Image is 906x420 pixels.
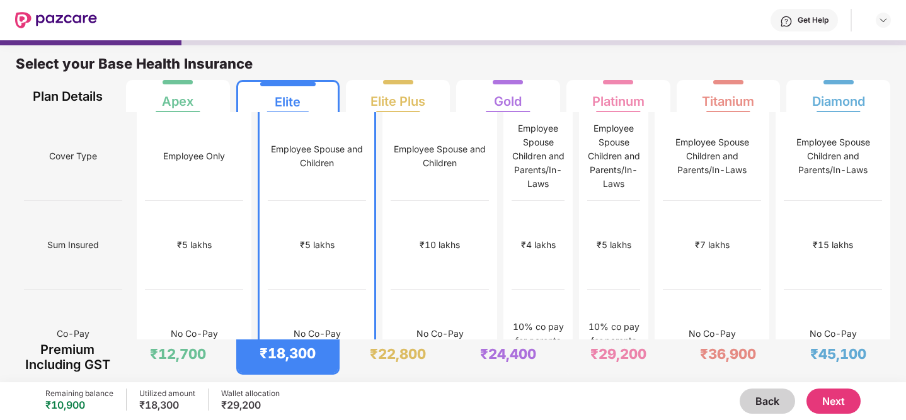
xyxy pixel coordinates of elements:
[420,238,460,252] div: ₹10 lakhs
[812,84,865,109] div: Diamond
[275,84,301,110] div: Elite
[494,84,522,109] div: Gold
[597,238,631,252] div: ₹5 lakhs
[45,399,113,411] div: ₹10,900
[171,327,218,341] div: No Co-Pay
[702,84,754,109] div: Titanium
[810,327,857,341] div: No Co-Pay
[24,80,112,112] div: Plan Details
[512,320,565,348] div: 10% co pay for parents
[45,389,113,399] div: Remaining balance
[480,345,536,363] div: ₹24,400
[300,238,335,252] div: ₹5 lakhs
[162,84,193,109] div: Apex
[806,389,861,414] button: Next
[780,15,793,28] img: svg+xml;base64,PHN2ZyBpZD0iSGVscC0zMngzMiIgeG1sbnM9Imh0dHA6Ly93d3cudzMub3JnLzIwMDAvc3ZnIiB3aWR0aD...
[663,135,761,177] div: Employee Spouse Children and Parents/In-Laws
[590,345,646,363] div: ₹29,200
[49,144,97,168] span: Cover Type
[268,142,366,170] div: Employee Spouse and Children
[878,15,888,25] img: svg+xml;base64,PHN2ZyBpZD0iRHJvcGRvd24tMzJ4MzIiIHhtbG5zPSJodHRwOi8vd3d3LnczLm9yZy8yMDAwL3N2ZyIgd2...
[163,149,225,163] div: Employee Only
[798,15,829,25] div: Get Help
[139,399,195,411] div: ₹18,300
[150,345,206,363] div: ₹12,700
[139,389,195,399] div: Utilized amount
[512,122,565,191] div: Employee Spouse Children and Parents/In-Laws
[689,327,736,341] div: No Co-Pay
[740,389,795,414] button: Back
[260,344,316,362] div: ₹18,300
[587,320,640,348] div: 10% co pay for parents
[695,238,730,252] div: ₹7 lakhs
[587,122,640,191] div: Employee Spouse Children and Parents/In-Laws
[391,142,489,170] div: Employee Spouse and Children
[700,345,756,363] div: ₹36,900
[47,233,99,257] span: Sum Insured
[221,389,280,399] div: Wallet allocation
[57,322,89,346] span: Co-Pay
[24,339,112,375] div: Premium Including GST
[16,55,890,80] div: Select your Base Health Insurance
[592,84,645,109] div: Platinum
[177,238,212,252] div: ₹5 lakhs
[813,238,853,252] div: ₹15 lakhs
[15,12,97,28] img: New Pazcare Logo
[521,238,556,252] div: ₹4 lakhs
[221,399,280,411] div: ₹29,200
[810,345,866,363] div: ₹45,100
[370,84,425,109] div: Elite Plus
[784,135,882,177] div: Employee Spouse Children and Parents/In-Laws
[294,327,341,341] div: No Co-Pay
[416,327,464,341] div: No Co-Pay
[370,345,426,363] div: ₹22,800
